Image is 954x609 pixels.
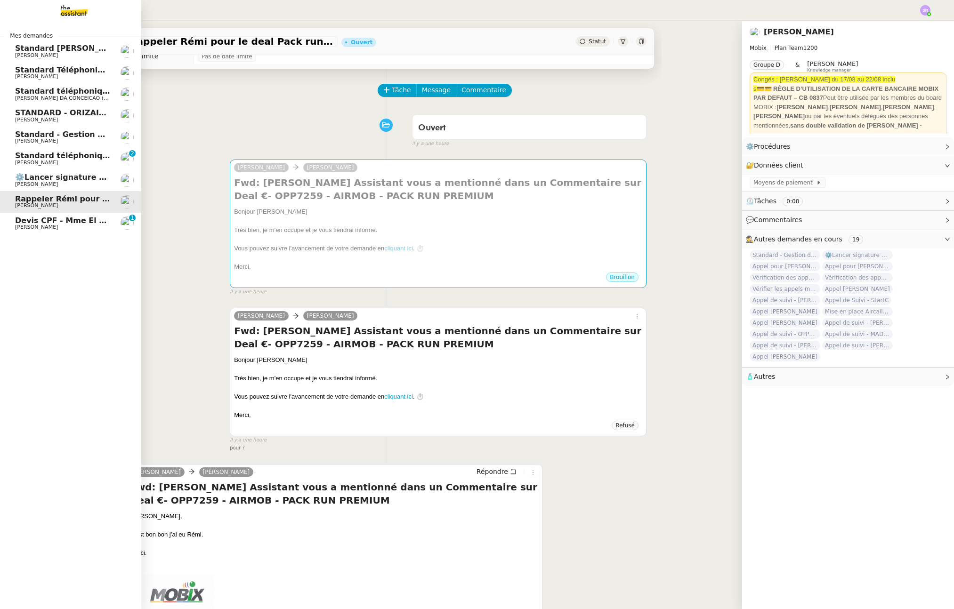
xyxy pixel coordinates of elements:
img: svg [920,5,930,16]
span: ⚙️Lancer signature électronique Zoho CRM [15,173,198,182]
span: Appel de suivi - MADFLY - [PERSON_NAME] [822,329,893,339]
span: s [753,85,757,92]
span: il y a une heure [412,140,449,148]
span: [PERSON_NAME] DA CONCEICAO (thermisure) [15,95,134,101]
span: 🧴 [746,373,775,380]
span: [PERSON_NAME] [15,52,58,58]
strong: [PERSON_NAME] [776,104,828,111]
span: [PERSON_NAME] [15,117,58,123]
span: Appel de suivi - [PERSON_NAME] [750,341,820,350]
span: STANDARD - ORIZAIR - août 2025 [15,108,156,117]
span: Standard téléphonique - août 2025 [15,151,164,160]
a: [PERSON_NAME] [303,312,358,320]
span: Standard - Gestion des appels entrants - août 2025 [15,130,234,139]
span: Standard - Gestion des appels entrants - août 2025 [750,250,820,260]
a: cliquant ici [384,245,413,252]
span: Rappeler Rémi pour le deal Pack run premium [129,37,334,46]
span: Commentaires [754,216,802,224]
span: Procédures [754,143,791,150]
img: users%2FW4OQjB9BRtYK2an7yusO0WsYLsD3%2Favatar%2F28027066-518b-424c-8476-65f2e549ac29 [121,174,134,187]
img: users%2FW4OQjB9BRtYK2an7yusO0WsYLsD3%2Favatar%2F28027066-518b-424c-8476-65f2e549ac29 [750,27,760,37]
span: [PERSON_NAME] [15,160,58,166]
span: 🕵️ [746,235,867,243]
img: users%2FW4OQjB9BRtYK2an7yusO0WsYLsD3%2Favatar%2F28027066-518b-424c-8476-65f2e549ac29 [121,131,134,144]
span: Appel de suivi - OPP7178 - TEMPO COURTAGE [750,329,820,339]
div: Bonjour [PERSON_NAME] [234,355,642,365]
span: Standard [PERSON_NAME] [15,44,127,53]
span: Vérification des appels sortants - juillet 2025 [822,273,893,282]
div: Merci, [234,262,642,272]
span: Appel [PERSON_NAME] [750,352,820,361]
span: Appel [PERSON_NAME] [750,318,820,328]
span: Tâches [754,197,776,205]
nz-badge-sup: 2 [129,150,136,157]
img: users%2FW4OQjB9BRtYK2an7yusO0WsYLsD3%2Favatar%2F28027066-518b-424c-8476-65f2e549ac29 [121,195,134,208]
nz-tag: 19 [849,235,863,244]
span: Mise en place Aircall pour Mobix [822,307,893,316]
td: Date limite [118,49,194,64]
span: Congés : [PERSON_NAME] du 17/08 au 22/08 inclu [753,76,895,83]
span: [PERSON_NAME] [15,224,58,230]
div: Merci, [234,410,642,420]
img: users%2FhitvUqURzfdVsA8TDJwjiRfjLnH2%2Favatar%2Flogo-thermisure.png [121,88,134,101]
a: [PERSON_NAME] [303,163,358,172]
div: Très bien, je m'en occupe et je vous tiendrai informé. [234,374,642,383]
span: Message [422,85,451,96]
span: Brouillon [610,274,635,280]
button: Commentaire [456,84,512,97]
div: Merci. [130,548,538,558]
span: Appel pour [PERSON_NAME] [750,262,820,271]
span: [PERSON_NAME] [15,138,58,144]
div: ⏲️Tâches 0:00 [742,192,954,210]
img: users%2FvXkuctLX0wUbD4cA8OSk7KI5fra2%2Favatar%2F858bcb8a-9efe-43bf-b7a6-dc9f739d6e70 [121,216,134,230]
span: Appel de Suivi - StartC [822,296,891,305]
span: Vérifier les appels manqués [750,284,820,294]
span: Appel pour [PERSON_NAME] [822,262,893,271]
h4: Fwd: [PERSON_NAME] Assistant vous a mentionné dans un Commentaire sur Deal €- OPP7259 - AIRMOB - ... [234,324,642,351]
p: 2 [130,150,134,159]
span: Pas de date limite [202,52,252,61]
img: users%2FrssbVgR8pSYriYNmUDKzQX9syo02%2Favatar%2Fb215b948-7ecd-4adc-935c-e0e4aeaee93e [121,66,134,80]
strong: 💳💳 RÈGLE D’UTILISATION DE LA CARTE BANCAIRE MOBIX PAR DEFAUT – CB 0837 [753,85,938,102]
span: Statut [589,38,606,45]
span: Tâche [392,85,411,96]
span: Appel [PERSON_NAME] [750,307,820,316]
button: Message [416,84,456,97]
span: ⚙️Lancer signature électronique Zoho CRM [822,250,893,260]
div: 🕵️Autres demandes en cours 19 [742,230,954,248]
div: Très bien, je m'en occupe et je vous tiendrai informé. [234,225,642,235]
span: Standard téléphonique [15,87,113,96]
span: Devis CPF - Mme El ghorchi [15,216,131,225]
span: Autres demandes en cours [754,235,842,243]
img: users%2FfjlNmCTkLiVoA3HQjY3GA5JXGxb2%2Favatar%2Fstarofservice_97480retdsc0392.png [121,45,134,58]
img: users%2FRcIDm4Xn1TPHYwgLThSv8RQYtaM2%2Favatar%2F95761f7a-40c3-4bb5-878d-fe785e6f95b2 [121,152,134,165]
span: Refusé [615,422,635,429]
span: Vérification des appels sortants - août 2025 [750,273,820,282]
app-user-label: Knowledge manager [807,60,858,72]
button: Tâche [378,84,417,97]
nz-tag: Groupe D [750,60,784,70]
a: [PERSON_NAME] [764,27,834,36]
span: Moyens de paiement [753,178,816,187]
strong: [PERSON_NAME] [830,104,881,111]
span: 🔐 [746,160,807,171]
span: Données client [754,161,803,169]
span: [PERSON_NAME] [15,181,58,187]
span: 1200 [803,45,818,51]
span: Appel de suivi - [PERSON_NAME] [822,318,893,328]
span: Knowledge manager [807,68,851,73]
span: Appel de suivi - [PERSON_NAME] - ISELECTION [750,296,820,305]
span: & [795,60,800,72]
span: il y a une heure [230,288,267,296]
span: pour ? [230,445,244,450]
span: Standard Téléphonique - [PERSON_NAME]/Addingwell [15,65,242,74]
span: [PERSON_NAME] [807,60,858,67]
h4: Fwd: [PERSON_NAME] Assistant vous a mentionné dans un Commentaire sur Deal €- OPP7259 - AIRMOB - ... [234,176,642,202]
a: [PERSON_NAME] [199,468,254,476]
span: [PERSON_NAME] [15,73,58,80]
span: Rappeler Rémi pour le deal Pack run premium [15,194,210,203]
div: C’est bon bon j’ai eu Rémi. [130,530,538,539]
span: ⏲️ [746,197,811,205]
div: 🔐Données client [742,156,954,175]
span: [PERSON_NAME] [15,202,58,208]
